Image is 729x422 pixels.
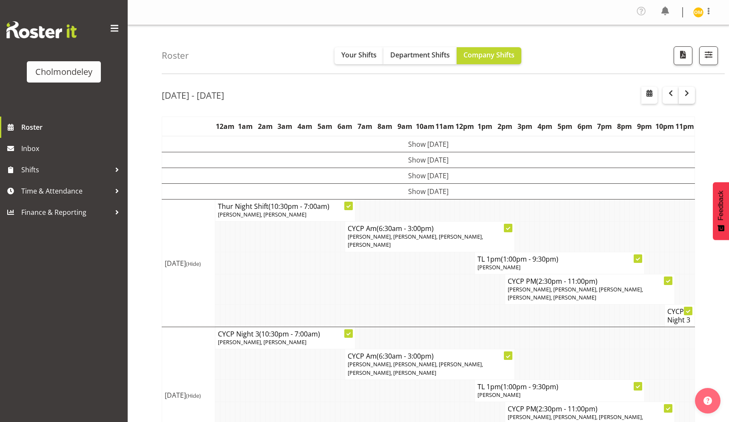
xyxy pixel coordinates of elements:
[395,117,415,137] th: 9am
[477,382,642,391] h4: TL 1pm
[255,117,275,137] th: 2am
[455,117,475,137] th: 12pm
[162,136,695,152] td: Show [DATE]
[717,191,725,220] span: Feedback
[186,260,201,268] span: (Hide)
[259,329,320,339] span: (10:30pm - 7:00am)
[21,163,111,176] span: Shifts
[508,277,672,285] h4: CYCP PM
[693,7,703,17] img: olivia-miller10906.jpg
[536,404,597,413] span: (2:30pm - 11:00pm)
[21,206,111,219] span: Finance & Reporting
[435,117,455,137] th: 11am
[477,391,520,399] span: [PERSON_NAME]
[334,47,383,64] button: Your Shifts
[275,117,295,137] th: 3am
[674,46,692,65] button: Download a PDF of the roster according to the set date range.
[295,117,315,137] th: 4am
[335,117,355,137] th: 6am
[535,117,555,137] th: 4pm
[536,277,597,286] span: (2:30pm - 11:00pm)
[355,117,375,137] th: 7am
[713,182,729,240] button: Feedback - Show survey
[315,117,335,137] th: 5am
[162,200,215,327] td: [DATE]
[508,405,672,413] h4: CYCP PM
[615,117,635,137] th: 8pm
[269,202,329,211] span: (10:30pm - 7:00am)
[501,254,558,264] span: (1:00pm - 9:30pm)
[655,117,675,137] th: 10pm
[390,50,450,60] span: Department Shifts
[6,21,77,38] img: Rosterit website logo
[162,90,224,101] h2: [DATE] - [DATE]
[699,46,718,65] button: Filter Shifts
[635,117,655,137] th: 9pm
[162,184,695,200] td: Show [DATE]
[667,307,692,324] h4: CYCP Night 3
[218,211,306,218] span: [PERSON_NAME], [PERSON_NAME]
[675,117,695,137] th: 11pm
[21,142,123,155] span: Inbox
[501,382,558,391] span: (1:00pm - 9:30pm)
[641,87,658,104] button: Select a specific date within the roster.
[235,117,255,137] th: 1am
[457,47,521,64] button: Company Shifts
[218,202,352,211] h4: Thur Night Shift
[383,47,457,64] button: Department Shifts
[162,168,695,184] td: Show [DATE]
[575,117,595,137] th: 6pm
[348,224,512,233] h4: CYCP Am
[463,50,515,60] span: Company Shifts
[186,392,201,399] span: (Hide)
[477,255,642,263] h4: TL 1pm
[21,121,123,134] span: Roster
[377,351,434,361] span: (6:30am - 3:00pm)
[218,330,352,338] h4: CYCP Night 3
[21,185,111,197] span: Time & Attendance
[218,338,306,346] span: [PERSON_NAME], [PERSON_NAME]
[375,117,395,137] th: 8am
[377,224,434,233] span: (6:30am - 3:00pm)
[215,117,235,137] th: 12am
[341,50,377,60] span: Your Shifts
[162,51,189,60] h4: Roster
[703,396,712,405] img: help-xxl-2.png
[595,117,615,137] th: 7pm
[348,352,512,360] h4: CYCP Am
[348,233,483,248] span: [PERSON_NAME], [PERSON_NAME], [PERSON_NAME], [PERSON_NAME]
[555,117,575,137] th: 5pm
[475,117,495,137] th: 1pm
[477,263,520,271] span: [PERSON_NAME]
[495,117,515,137] th: 2pm
[415,117,435,137] th: 10am
[162,152,695,168] td: Show [DATE]
[348,360,483,376] span: [PERSON_NAME], [PERSON_NAME], [PERSON_NAME], [PERSON_NAME], [PERSON_NAME]
[515,117,535,137] th: 3pm
[35,66,92,78] div: Cholmondeley
[508,285,643,301] span: [PERSON_NAME], [PERSON_NAME], [PERSON_NAME], [PERSON_NAME], [PERSON_NAME]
